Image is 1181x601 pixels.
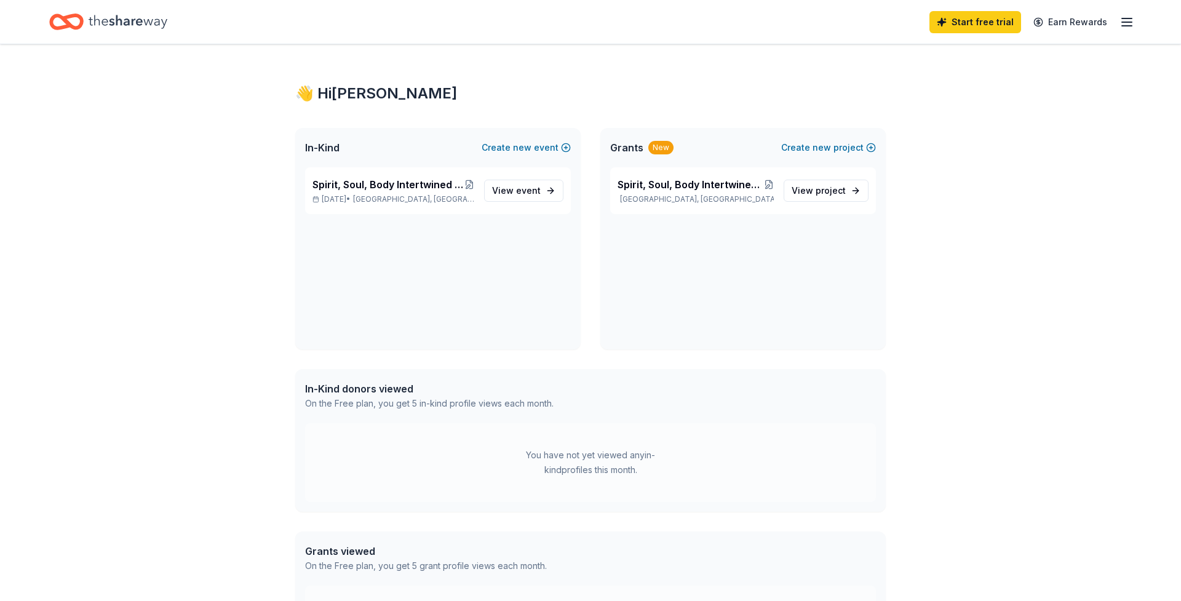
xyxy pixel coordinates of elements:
a: Home [49,7,167,36]
a: Start free trial [929,11,1021,33]
div: New [648,141,674,154]
a: View project [784,180,869,202]
span: new [513,140,531,155]
a: Earn Rewards [1026,11,1115,33]
span: View [792,183,846,198]
p: [DATE] • [312,194,474,204]
span: new [813,140,831,155]
span: Spirit, Soul, Body Intertwined with Family, Community, Political Sphere of Influence [312,177,464,192]
div: Grants viewed [305,544,547,559]
div: On the Free plan, you get 5 in-kind profile views each month. [305,396,554,411]
div: On the Free plan, you get 5 grant profile views each month. [305,559,547,573]
span: project [816,185,846,196]
div: 👋 Hi [PERSON_NAME] [295,84,886,103]
div: In-Kind donors viewed [305,381,554,396]
div: You have not yet viewed any in-kind profiles this month. [514,448,667,477]
span: In-Kind [305,140,340,155]
span: View [492,183,541,198]
p: [GEOGRAPHIC_DATA], [GEOGRAPHIC_DATA] [618,194,774,204]
span: Grants [610,140,643,155]
span: Spirit, Soul, Body Intertwined with Family, Community, Political Sphere of Influence [618,177,764,192]
a: View event [484,180,563,202]
button: Createnewevent [482,140,571,155]
span: [GEOGRAPHIC_DATA], [GEOGRAPHIC_DATA] [353,194,474,204]
button: Createnewproject [781,140,876,155]
span: event [516,185,541,196]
